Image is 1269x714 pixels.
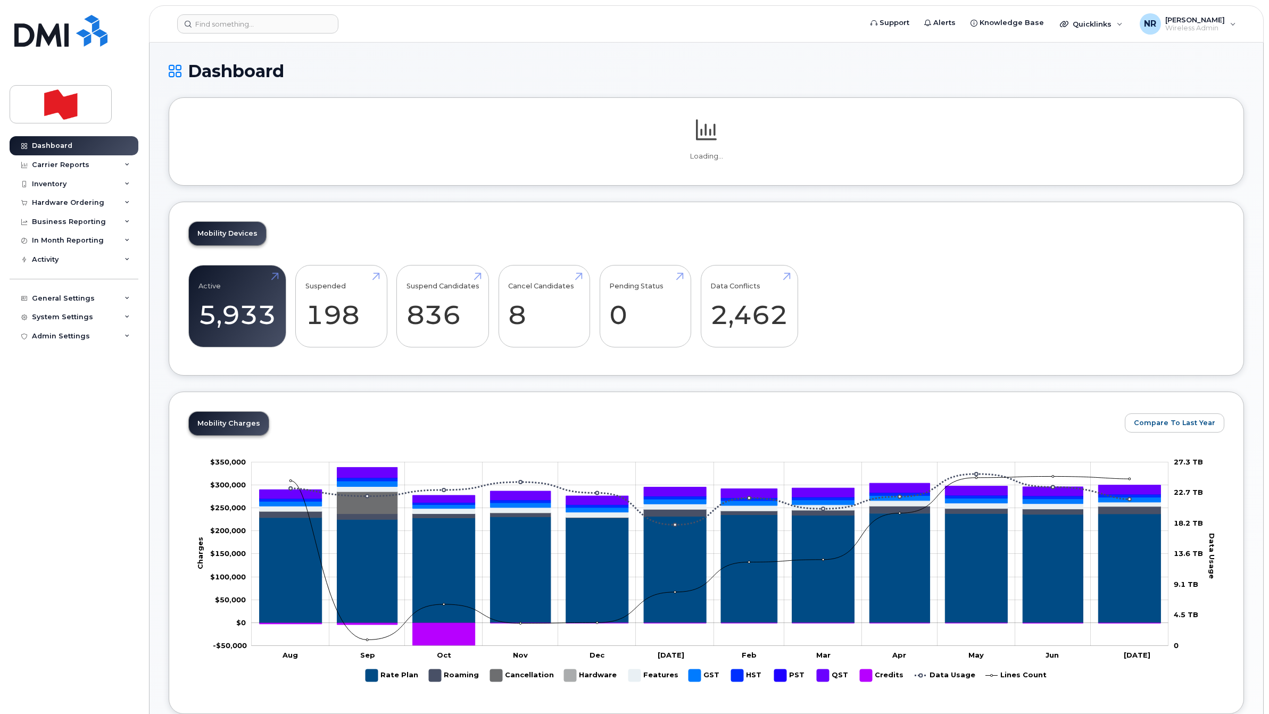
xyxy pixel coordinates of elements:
[429,665,479,686] g: Roaming
[210,572,246,581] g: $0
[985,665,1047,686] g: Lines Count
[188,152,1224,161] p: Loading...
[169,62,1244,80] h1: Dashboard
[437,651,452,659] tspan: Oct
[710,271,788,342] a: Data Conflicts 2,462
[366,665,1047,686] g: Legend
[1125,413,1224,433] button: Compare To Last Year
[260,468,1161,505] g: QST
[689,665,720,686] g: GST
[210,572,246,581] tspan: $100,000
[1174,580,1198,588] tspan: 9.1 TB
[860,665,904,686] g: Credits
[189,412,269,435] a: Mobility Charges
[236,618,246,627] tspan: $0
[210,458,246,466] tspan: $350,000
[968,651,984,659] tspan: May
[1134,418,1215,428] span: Compare To Last Year
[1174,458,1203,466] tspan: 27.3 TB
[1124,651,1150,659] tspan: [DATE]
[1174,550,1203,558] tspan: 13.6 TB
[1174,488,1203,497] tspan: 22.7 TB
[742,651,757,659] tspan: Feb
[360,651,375,659] tspan: Sep
[210,526,246,535] tspan: $200,000
[1208,533,1217,579] tspan: Data Usage
[366,665,418,686] g: Rate Plan
[210,550,246,558] tspan: $150,000
[1046,651,1059,659] tspan: Jun
[210,458,246,466] g: $0
[260,506,1161,519] g: Roaming
[210,503,246,512] tspan: $250,000
[215,595,246,604] g: $0
[1174,641,1179,650] tspan: 0
[196,537,204,569] tspan: Charges
[210,503,246,512] g: $0
[260,513,1161,623] g: Rate Plan
[513,651,528,659] tspan: Nov
[564,665,618,686] g: Hardware
[774,665,806,686] g: PST
[508,271,580,342] a: Cancel Candidates 8
[817,665,849,686] g: QST
[198,271,276,342] a: Active 5,933
[210,480,246,489] g: $0
[731,665,764,686] g: HST
[628,665,678,686] g: Features
[283,651,298,659] tspan: Aug
[915,665,975,686] g: Data Usage
[609,271,681,342] a: Pending Status 0
[658,651,684,659] tspan: [DATE]
[1174,611,1198,619] tspan: 4.5 TB
[816,651,831,659] tspan: Mar
[213,641,247,650] g: $0
[210,550,246,558] g: $0
[892,651,907,659] tspan: Apr
[490,665,554,686] g: Cancellation
[1174,519,1203,527] tspan: 18.2 TB
[210,480,246,489] tspan: $300,000
[407,271,479,342] a: Suspend Candidates 836
[213,641,247,650] tspan: -$50,000
[305,271,377,342] a: Suspended 198
[590,651,606,659] tspan: Dec
[189,222,266,245] a: Mobility Devices
[215,595,246,604] tspan: $50,000
[210,526,246,535] g: $0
